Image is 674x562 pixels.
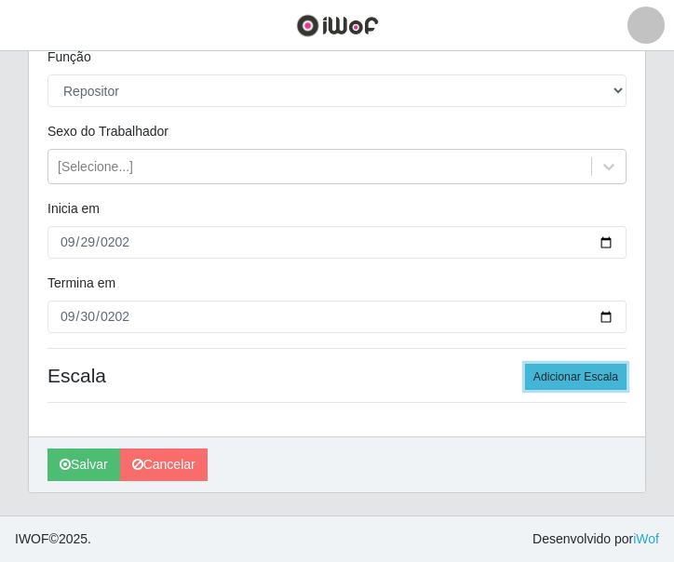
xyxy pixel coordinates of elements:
a: Cancelar [120,448,208,481]
img: CoreUI Logo [296,14,379,37]
button: Adicionar Escala [525,364,627,390]
h4: Escala [47,364,627,387]
label: Função [47,47,91,67]
button: Salvar [47,448,120,481]
input: 00/00/0000 [47,301,627,333]
label: Sexo do Trabalhador [47,122,168,141]
a: iWof [633,531,659,546]
input: 00/00/0000 [47,226,627,259]
label: Termina em [47,274,115,293]
div: [Selecione...] [58,157,133,177]
span: Desenvolvido por [532,529,659,549]
span: IWOF [15,531,49,546]
label: Inicia em [47,199,100,219]
span: © 2025 . [15,529,91,549]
